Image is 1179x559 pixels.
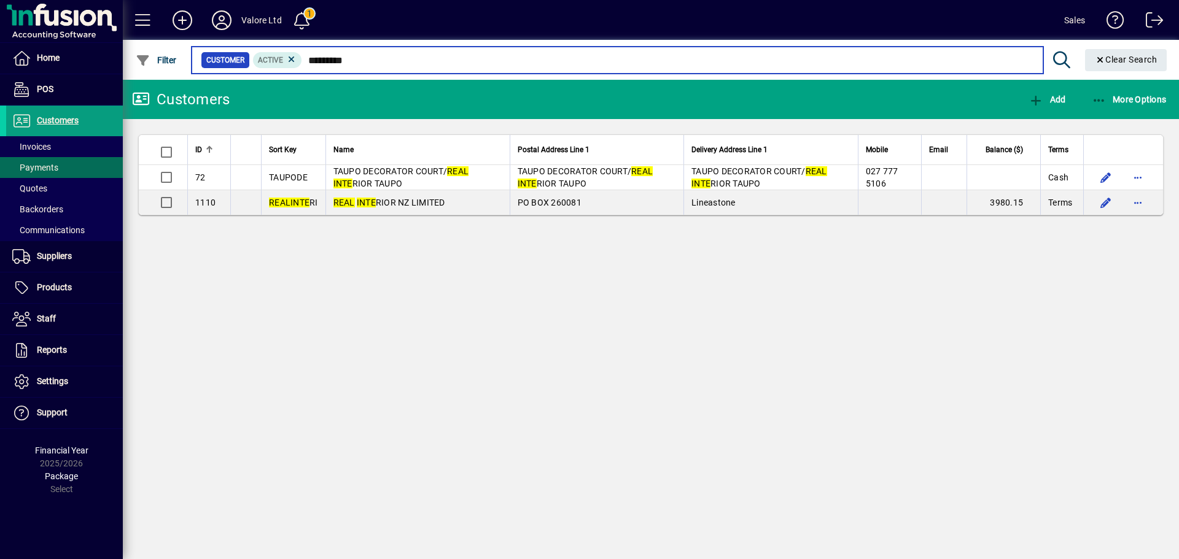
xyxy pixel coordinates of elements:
[12,142,51,152] span: Invoices
[206,54,244,66] span: Customer
[1064,10,1085,30] div: Sales
[163,9,202,31] button: Add
[6,220,123,241] a: Communications
[518,198,582,207] span: PO BOX 260081
[269,198,318,207] span: RI
[6,178,123,199] a: Quotes
[6,366,123,397] a: Settings
[518,166,653,188] span: TAUPO DECORATOR COURT/ RIOR TAUPO
[1085,49,1167,71] button: Clear
[37,53,60,63] span: Home
[132,90,230,109] div: Customers
[195,172,206,182] span: 72
[357,198,376,207] em: INTE
[12,183,47,193] span: Quotes
[258,56,283,64] span: Active
[253,52,302,68] mat-chip: Activation Status: Active
[12,163,58,172] span: Payments
[1097,2,1124,42] a: Knowledge Base
[195,143,202,156] span: ID
[929,143,948,156] span: Email
[333,143,354,156] span: Name
[133,49,180,71] button: Filter
[866,166,898,188] span: 027 777 5106
[1128,193,1148,212] button: More options
[241,10,282,30] div: Valore Ltd
[6,74,123,105] a: POS
[37,282,72,292] span: Products
[12,204,63,214] span: Backorders
[333,166,469,188] span: TAUPO DECORATOR COURT/ RIOR TAUPO
[35,445,88,455] span: Financial Year
[1095,55,1158,64] span: Clear Search
[6,398,123,428] a: Support
[447,166,469,176] em: REAL
[1048,143,1068,156] span: Terms
[6,157,123,178] a: Payments
[37,115,79,125] span: Customers
[1089,88,1170,110] button: More Options
[6,136,123,157] a: Invoices
[37,314,56,323] span: Staff
[1137,2,1164,42] a: Logout
[631,166,653,176] em: REAL
[45,471,78,481] span: Package
[12,225,85,235] span: Communications
[269,143,297,156] span: Sort Key
[691,143,768,156] span: Delivery Address Line 1
[333,143,502,156] div: Name
[866,143,914,156] div: Mobile
[6,199,123,220] a: Backorders
[866,143,888,156] span: Mobile
[518,179,537,188] em: INTE
[975,143,1034,156] div: Balance ($)
[1029,94,1065,104] span: Add
[195,198,216,207] span: 1110
[37,345,67,355] span: Reports
[1096,168,1116,187] button: Edit
[1128,168,1148,187] button: More options
[691,198,736,207] span: Lineastone
[37,84,53,94] span: POS
[1048,171,1068,183] span: Cash
[269,172,308,182] span: TAUPODE
[136,55,177,65] span: Filter
[333,179,352,188] em: INTE
[195,143,223,156] div: ID
[6,241,123,272] a: Suppliers
[1096,193,1116,212] button: Edit
[37,376,68,386] span: Settings
[691,179,710,188] em: INTE
[333,198,355,207] em: REAL
[986,143,1023,156] span: Balance ($)
[1025,88,1068,110] button: Add
[202,9,241,31] button: Profile
[6,43,123,74] a: Home
[6,272,123,303] a: Products
[1092,94,1167,104] span: More Options
[37,251,72,261] span: Suppliers
[6,335,123,366] a: Reports
[1048,196,1072,209] span: Terms
[929,143,959,156] div: Email
[333,198,445,207] span: RIOR NZ LIMITED
[967,190,1040,215] td: 3980.15
[269,198,290,207] em: REAL
[806,166,827,176] em: REAL
[518,143,589,156] span: Postal Address Line 1
[290,198,309,207] em: INTE
[6,304,123,334] a: Staff
[691,166,827,188] span: TAUPO DECORATOR COURT/ RIOR TAUPO
[37,407,68,417] span: Support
